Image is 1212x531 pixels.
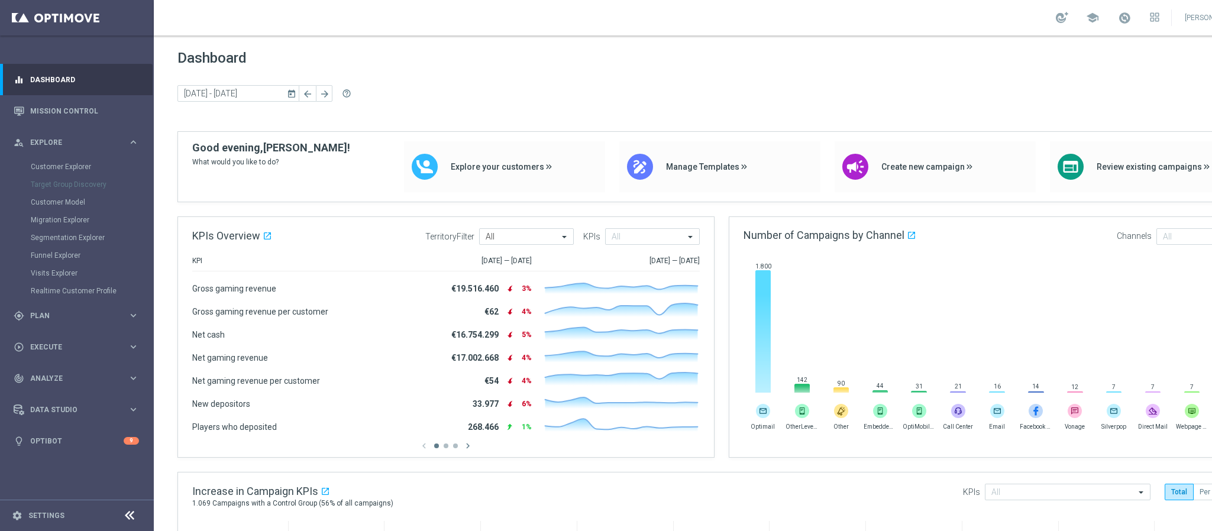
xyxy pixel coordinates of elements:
[30,375,128,382] span: Analyze
[128,137,139,148] i: keyboard_arrow_right
[31,158,153,176] div: Customer Explorer
[14,137,24,148] i: person_search
[14,310,128,321] div: Plan
[31,264,153,282] div: Visits Explorer
[30,425,124,456] a: Optibot
[1086,11,1099,24] span: school
[14,95,139,127] div: Mission Control
[13,138,140,147] button: person_search Explore keyboard_arrow_right
[128,373,139,384] i: keyboard_arrow_right
[14,342,24,352] i: play_circle_outline
[13,342,140,352] button: play_circle_outline Execute keyboard_arrow_right
[31,251,123,260] a: Funnel Explorer
[31,215,123,225] a: Migration Explorer
[31,247,153,264] div: Funnel Explorer
[14,436,24,446] i: lightbulb
[14,310,24,321] i: gps_fixed
[13,405,140,415] button: Data Studio keyboard_arrow_right
[31,193,153,211] div: Customer Model
[31,211,153,229] div: Migration Explorer
[30,64,139,95] a: Dashboard
[14,137,128,148] div: Explore
[31,233,123,242] a: Segmentation Explorer
[128,404,139,415] i: keyboard_arrow_right
[31,176,153,193] div: Target Group Discovery
[14,75,24,85] i: equalizer
[12,510,22,521] i: settings
[30,312,128,319] span: Plan
[13,106,140,116] button: Mission Control
[31,162,123,171] a: Customer Explorer
[14,404,128,415] div: Data Studio
[31,229,153,247] div: Segmentation Explorer
[14,64,139,95] div: Dashboard
[124,437,139,445] div: 9
[14,373,128,384] div: Analyze
[128,310,139,321] i: keyboard_arrow_right
[30,406,128,413] span: Data Studio
[13,75,140,85] button: equalizer Dashboard
[14,373,24,384] i: track_changes
[13,374,140,383] button: track_changes Analyze keyboard_arrow_right
[28,512,64,519] a: Settings
[14,425,139,456] div: Optibot
[31,286,123,296] a: Realtime Customer Profile
[30,95,139,127] a: Mission Control
[31,268,123,278] a: Visits Explorer
[13,436,140,446] button: lightbulb Optibot 9
[128,341,139,352] i: keyboard_arrow_right
[13,311,140,320] button: gps_fixed Plan keyboard_arrow_right
[30,344,128,351] span: Execute
[14,342,128,352] div: Execute
[31,197,123,207] a: Customer Model
[30,139,128,146] span: Explore
[31,282,153,300] div: Realtime Customer Profile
